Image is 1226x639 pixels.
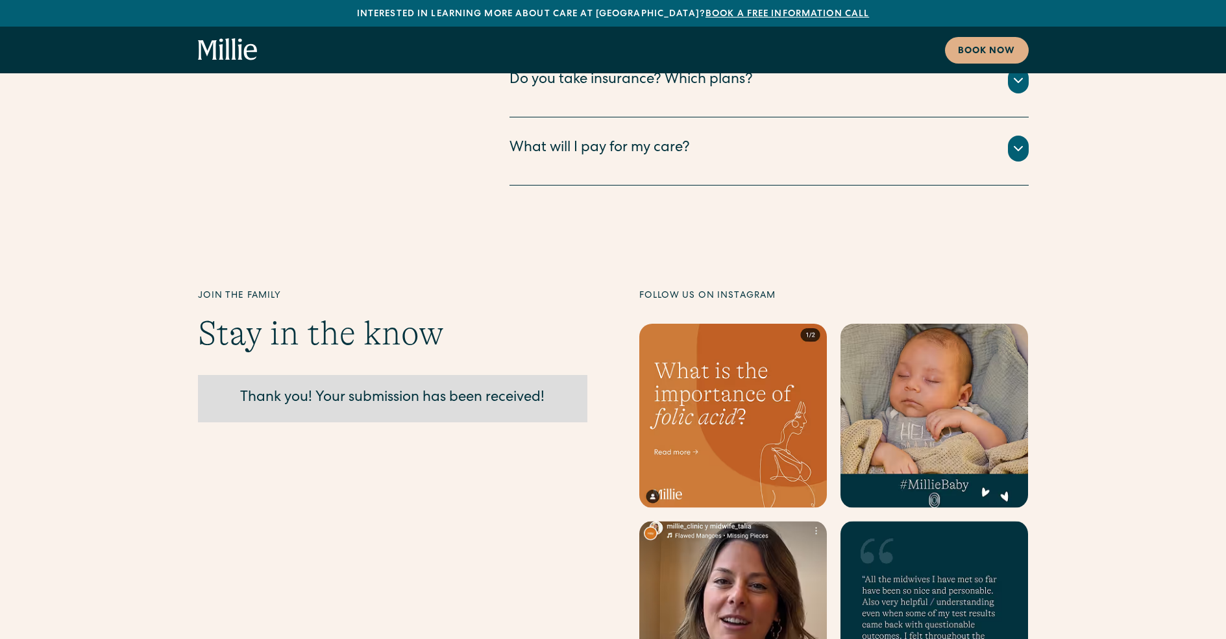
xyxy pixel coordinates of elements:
[509,138,690,160] div: What will I pay for my care?
[198,375,587,422] div: Email Form success
[945,37,1029,64] a: Book now
[509,70,753,91] div: Do you take insurance? Which plans?
[198,289,587,303] div: Join the family
[958,45,1016,58] div: Book now
[705,10,869,19] a: Book a free information call
[198,313,587,354] h2: Stay in the know
[198,38,258,62] a: home
[211,388,574,409] div: Thank you! Your submission has been received!
[639,289,1029,303] div: Follow us on Instagram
